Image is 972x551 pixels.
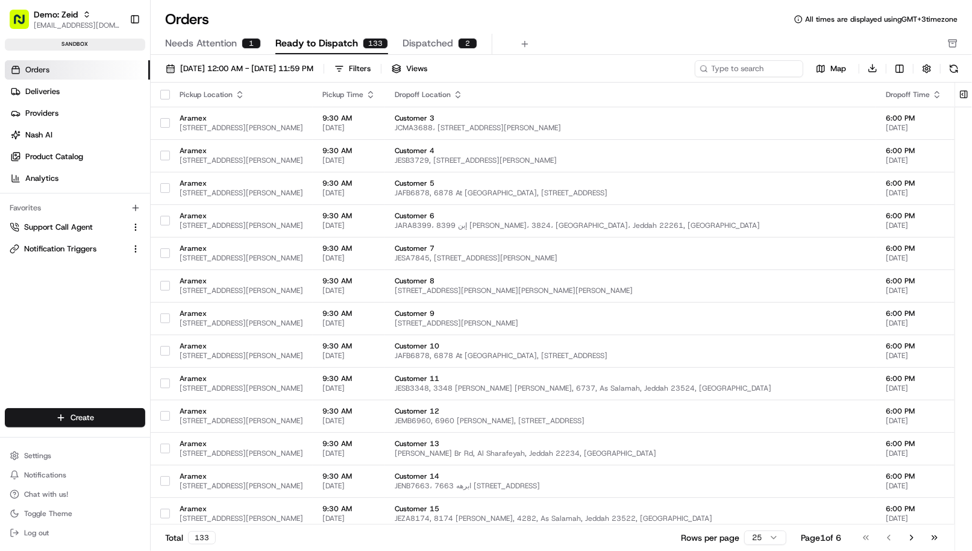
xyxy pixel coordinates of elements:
[886,383,942,393] span: [DATE]
[395,253,867,263] span: JESA7845, [STREET_ADDRESS][PERSON_NAME]
[395,211,867,221] span: Customer 6
[5,239,145,259] button: Notification Triggers
[5,5,125,34] button: Demo: Zeid[EMAIL_ADDRESS][DOMAIN_NAME]
[180,211,303,221] span: Aramex
[395,383,867,393] span: JESB3348, 3348 [PERSON_NAME] [PERSON_NAME], 6737, As Salamah, Jeddah 23524, [GEOGRAPHIC_DATA]
[886,406,942,416] span: 6:00 PM
[458,38,477,49] div: 2
[395,406,867,416] span: Customer 12
[5,486,145,503] button: Chat with us!
[25,65,49,75] span: Orders
[886,341,942,351] span: 6:00 PM
[395,374,867,383] span: Customer 11
[242,38,261,49] div: 1
[25,108,58,119] span: Providers
[395,188,867,198] span: JAFB6878, 6878 At [GEOGRAPHIC_DATA], [STREET_ADDRESS]
[363,38,388,49] div: 133
[886,188,942,198] span: [DATE]
[41,115,198,127] div: Start new chat
[886,123,942,133] span: [DATE]
[395,276,867,286] span: Customer 8
[24,222,93,233] span: Support Call Agent
[830,63,846,74] span: Map
[322,481,375,491] span: [DATE]
[322,406,375,416] span: 9:30 AM
[886,244,942,253] span: 6:00 PM
[41,127,152,136] div: We're available if you need us!
[24,451,51,461] span: Settings
[102,175,111,185] div: 💻
[12,48,219,67] p: Welcome 👋
[5,60,150,80] a: Orders
[24,244,96,254] span: Notification Triggers
[322,514,375,523] span: [DATE]
[5,524,145,541] button: Log out
[395,90,867,99] div: Dropoff Location
[395,156,867,165] span: JESB3729, [STREET_ADDRESS][PERSON_NAME]
[180,351,303,361] span: [STREET_ADDRESS][PERSON_NAME]
[180,481,303,491] span: [STREET_ADDRESS][PERSON_NAME]
[322,123,375,133] span: [DATE]
[322,318,375,328] span: [DATE]
[165,531,216,544] div: Total
[5,198,145,218] div: Favorites
[808,61,854,76] button: Map
[25,86,60,97] span: Deliveries
[886,481,942,491] span: [DATE]
[10,244,126,254] a: Notification Triggers
[180,383,303,393] span: [STREET_ADDRESS][PERSON_NAME]
[180,123,303,133] span: [STREET_ADDRESS][PERSON_NAME]
[395,351,867,361] span: JAFB6878, 6878 At [GEOGRAPHIC_DATA], [STREET_ADDRESS]
[180,188,303,198] span: [STREET_ADDRESS][PERSON_NAME]
[322,374,375,383] span: 9:30 AM
[886,178,942,188] span: 6:00 PM
[322,90,375,99] div: Pickup Time
[322,416,375,426] span: [DATE]
[188,531,216,544] div: 133
[180,244,303,253] span: Aramex
[5,408,145,427] button: Create
[24,509,72,518] span: Toggle Theme
[97,169,198,191] a: 💻API Documentation
[12,115,34,136] img: 1736555255976-a54dd68f-1ca7-489b-9aae-adbdc363a1c4
[395,178,867,188] span: Customer 5
[180,90,303,99] div: Pickup Location
[329,60,376,77] button: Filters
[205,118,219,133] button: Start new chat
[180,221,303,230] span: [STREET_ADDRESS][PERSON_NAME]
[165,10,209,29] h1: Orders
[5,218,145,237] button: Support Call Agent
[322,276,375,286] span: 9:30 AM
[886,146,942,156] span: 6:00 PM
[5,104,150,123] a: Providers
[180,341,303,351] span: Aramex
[10,222,126,233] a: Support Call Agent
[886,318,942,328] span: [DATE]
[322,244,375,253] span: 9:30 AM
[180,439,303,449] span: Aramex
[886,309,942,318] span: 6:00 PM
[395,449,867,458] span: [PERSON_NAME] Br Rd, Al Sharafeyah, Jeddah 22234, [GEOGRAPHIC_DATA]
[322,146,375,156] span: 9:30 AM
[34,20,120,30] button: [EMAIL_ADDRESS][DOMAIN_NAME]
[322,449,375,458] span: [DATE]
[322,178,375,188] span: 9:30 AM
[180,416,303,426] span: [STREET_ADDRESS][PERSON_NAME]
[406,63,427,74] span: Views
[395,244,867,253] span: Customer 7
[12,175,22,185] div: 📗
[25,130,52,140] span: Nash AI
[24,528,49,538] span: Log out
[180,309,303,318] span: Aramex
[395,439,867,449] span: Customer 13
[805,14,958,24] span: All times are displayed using GMT+3 timezone
[322,286,375,295] span: [DATE]
[25,173,58,184] span: Analytics
[801,532,841,544] div: Page 1 of 6
[886,276,942,286] span: 6:00 PM
[886,471,942,481] span: 6:00 PM
[322,221,375,230] span: [DATE]
[349,63,371,74] div: Filters
[322,188,375,198] span: [DATE]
